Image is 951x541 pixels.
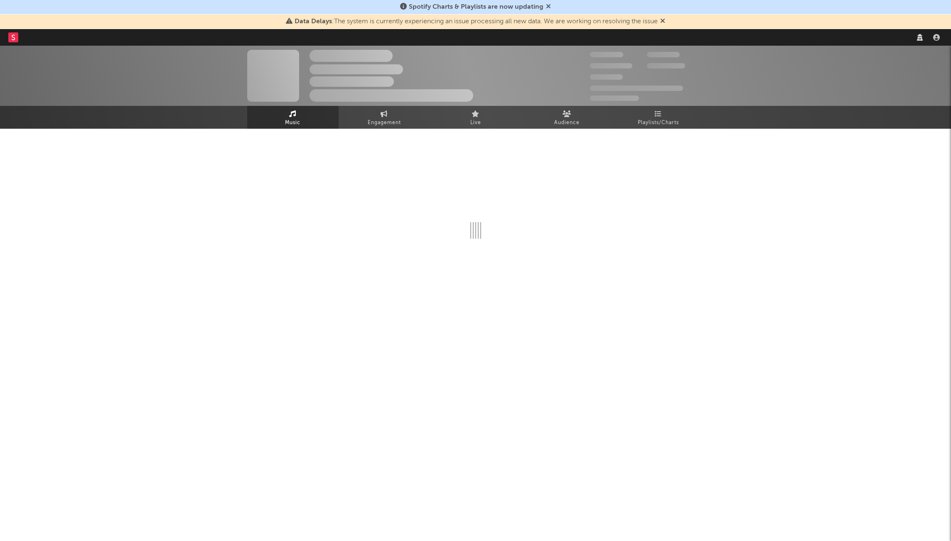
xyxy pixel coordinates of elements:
[590,52,623,57] span: 300.000
[647,63,685,69] span: 1.000.000
[546,4,551,10] span: Dismiss
[554,118,580,128] span: Audience
[285,118,300,128] span: Music
[409,4,543,10] span: Spotify Charts & Playlists are now updating
[660,18,665,25] span: Dismiss
[613,106,704,129] a: Playlists/Charts
[295,18,658,25] span: : The system is currently experiencing an issue processing all new data. We are working on resolv...
[521,106,613,129] a: Audience
[590,74,623,80] span: 100.000
[247,106,339,129] a: Music
[590,63,632,69] span: 50.000.000
[647,52,680,57] span: 100.000
[295,18,332,25] span: Data Delays
[590,95,639,101] span: Jump Score: 85.0
[430,106,521,129] a: Live
[470,118,481,128] span: Live
[638,118,679,128] span: Playlists/Charts
[339,106,430,129] a: Engagement
[590,86,683,91] span: 50.000.000 Monthly Listeners
[368,118,401,128] span: Engagement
